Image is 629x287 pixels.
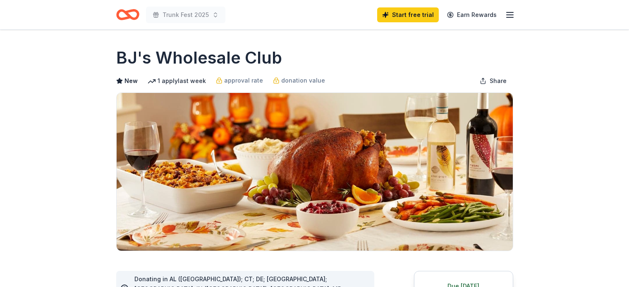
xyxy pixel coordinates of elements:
[490,76,507,86] span: Share
[442,7,502,22] a: Earn Rewards
[116,5,139,24] a: Home
[224,76,263,85] span: approval rate
[163,10,209,20] span: Trunk Fest 2025
[117,93,513,251] img: Image for BJ's Wholesale Club
[273,76,325,85] a: donation value
[148,76,206,86] div: 1 apply last week
[281,76,325,85] span: donation value
[377,7,439,22] a: Start free trial
[116,46,282,69] h1: BJ's Wholesale Club
[473,73,513,89] button: Share
[216,76,263,85] a: approval rate
[146,7,225,23] button: Trunk Fest 2025
[124,76,138,86] span: New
